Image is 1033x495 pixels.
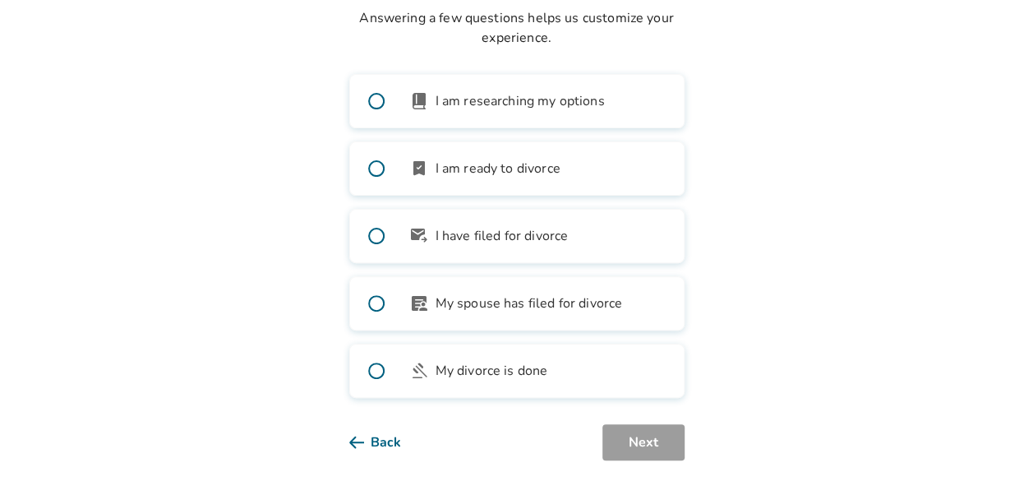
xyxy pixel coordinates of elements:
span: gavel [409,361,429,381]
span: My spouse has filed for divorce [436,294,623,313]
span: My divorce is done [436,361,548,381]
span: article_person [409,294,429,313]
span: I am ready to divorce [436,159,560,178]
span: I am researching my options [436,91,605,111]
button: Back [349,424,427,460]
button: Next [602,424,685,460]
iframe: Chat Widget [951,416,1033,495]
p: Answering a few questions helps us customize your experience. [349,8,685,48]
span: book_2 [409,91,429,111]
span: bookmark_check [409,159,429,178]
span: I have filed for divorce [436,226,569,246]
span: outgoing_mail [409,226,429,246]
